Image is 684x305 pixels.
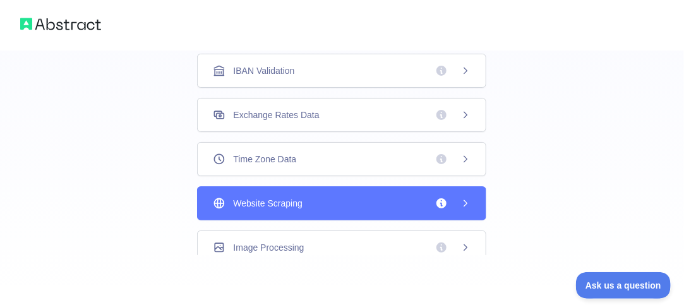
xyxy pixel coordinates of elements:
[20,15,101,33] img: Abstract logo
[233,241,304,254] span: Image Processing
[233,109,319,121] span: Exchange Rates Data
[233,153,296,165] span: Time Zone Data
[233,64,294,77] span: IBAN Validation
[576,272,671,299] iframe: Toggle Customer Support
[233,197,302,210] span: Website Scraping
